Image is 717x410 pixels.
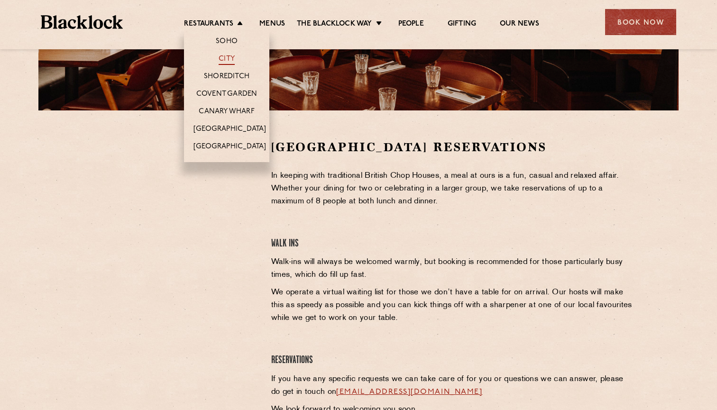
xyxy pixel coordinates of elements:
a: Covent Garden [196,90,257,100]
h4: Walk Ins [271,237,635,250]
p: If you have any specific requests we can take care of for you or questions we can answer, please ... [271,373,635,399]
a: Our News [500,19,539,30]
p: In keeping with traditional British Chop Houses, a meal at ours is a fun, casual and relaxed affa... [271,170,635,208]
a: The Blacklock Way [297,19,372,30]
img: BL_Textured_Logo-footer-cropped.svg [41,15,123,29]
a: People [398,19,424,30]
a: Gifting [448,19,476,30]
div: Book Now [605,9,676,35]
a: Canary Wharf [199,107,254,118]
a: Soho [216,37,238,47]
p: We operate a virtual waiting list for those we don’t have a table for on arrival. Our hosts will ... [271,286,635,325]
a: [EMAIL_ADDRESS][DOMAIN_NAME] [336,388,482,396]
a: City [219,55,235,65]
a: [GEOGRAPHIC_DATA] [193,142,266,153]
h4: Reservations [271,354,635,367]
iframe: OpenTable make booking widget [117,139,223,282]
h2: [GEOGRAPHIC_DATA] Reservations [271,139,635,155]
a: Shoreditch [204,72,249,82]
a: Menus [259,19,285,30]
a: Restaurants [184,19,233,30]
p: Walk-ins will always be welcomed warmly, but booking is recommended for those particularly busy t... [271,256,635,282]
a: [GEOGRAPHIC_DATA] [193,125,266,135]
